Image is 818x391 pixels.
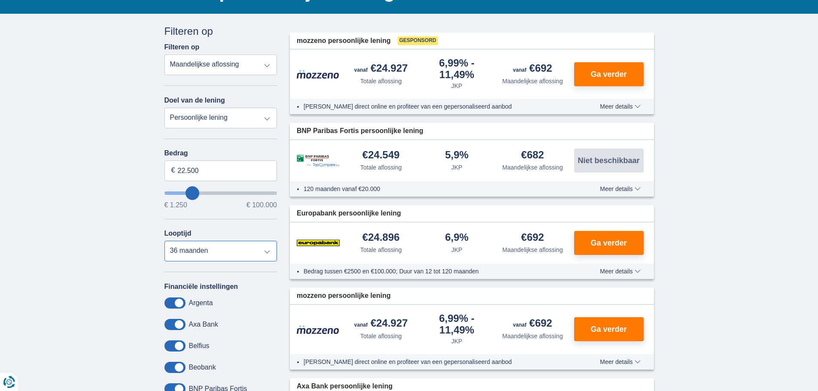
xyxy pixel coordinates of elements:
li: Bedrag tussen €2500 en €100.000; Duur van 12 tot 120 maanden [304,267,569,276]
div: 6,99% [423,58,492,80]
div: €692 [513,318,552,330]
label: Looptijd [164,230,192,237]
div: 6,9% [445,232,468,244]
div: €692 [521,232,544,244]
button: Meer details [593,103,647,110]
div: €24.896 [362,232,400,244]
img: product.pl.alt Mozzeno [297,70,340,79]
div: €24.927 [354,63,408,75]
div: Maandelijkse aflossing [502,332,563,340]
img: product.pl.alt Mozzeno [297,325,340,334]
span: mozzeno persoonlijke lening [297,36,391,46]
label: Argenta [189,299,213,307]
div: JKP [451,337,462,346]
label: Doel van de lening [164,97,225,104]
span: BNP Paribas Fortis persoonlijke lening [297,126,423,136]
img: product.pl.alt BNP Paribas Fortis [297,155,340,167]
li: [PERSON_NAME] direct online en profiteer van een gepersonaliseerd aanbod [304,358,569,366]
label: Belfius [189,342,210,350]
div: JKP [451,246,462,254]
div: JKP [451,82,462,90]
button: Meer details [593,358,647,365]
div: Totale aflossing [360,246,402,254]
img: product.pl.alt Europabank [297,232,340,254]
label: Financiële instellingen [164,283,238,291]
div: Maandelijkse aflossing [502,163,563,172]
span: Gesponsord [398,36,438,45]
span: Niet beschikbaar [578,157,639,164]
span: € 100.000 [246,202,277,209]
div: €682 [521,150,544,161]
button: Ga verder [574,317,644,341]
span: Meer details [600,186,640,192]
button: Niet beschikbaar [574,149,644,173]
span: mozzeno persoonlijke lening [297,291,391,301]
label: Beobank [189,364,216,371]
div: €692 [513,63,552,75]
div: Totale aflossing [360,163,402,172]
span: Ga verder [590,325,626,333]
span: Ga verder [590,70,626,78]
button: Ga verder [574,231,644,255]
label: Bedrag [164,149,277,157]
div: 5,9% [445,150,468,161]
li: [PERSON_NAME] direct online en profiteer van een gepersonaliseerd aanbod [304,102,569,111]
span: Meer details [600,103,640,109]
button: Meer details [593,185,647,192]
span: Meer details [600,359,640,365]
input: wantToBorrow [164,191,277,195]
button: Ga verder [574,62,644,86]
label: Axa Bank [189,321,218,328]
div: JKP [451,163,462,172]
span: Meer details [600,268,640,274]
span: Europabank persoonlijke lening [297,209,401,218]
span: € [171,166,175,176]
div: Maandelijkse aflossing [502,246,563,254]
div: Totale aflossing [360,77,402,85]
span: € 1.250 [164,202,187,209]
label: Filteren op [164,43,200,51]
div: 6,99% [423,313,492,335]
div: Totale aflossing [360,332,402,340]
div: Filteren op [164,24,277,39]
li: 120 maanden vanaf €20.000 [304,185,569,193]
div: €24.549 [362,150,400,161]
button: Meer details [593,268,647,275]
div: Maandelijkse aflossing [502,77,563,85]
div: €24.927 [354,318,408,330]
span: Ga verder [590,239,626,247]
